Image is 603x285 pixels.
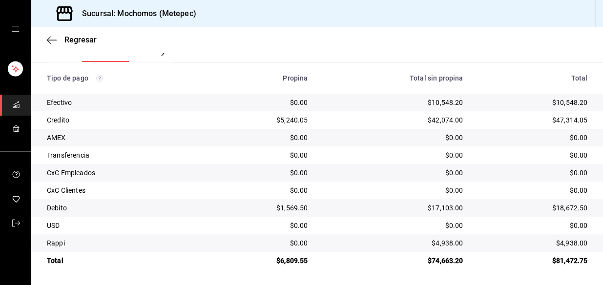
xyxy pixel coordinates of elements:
div: $0.00 [218,221,308,230]
div: Total [47,256,202,265]
div: AMEX [47,133,202,142]
div: $0.00 [218,133,308,142]
div: $0.00 [478,221,587,230]
svg: Los pagos realizados con Pay y otras terminales son montos brutos. [96,75,103,81]
div: $1,569.50 [218,203,308,213]
div: $0.00 [323,185,463,195]
button: Regresar [47,35,97,44]
div: $17,103.00 [323,203,463,213]
div: $0.00 [323,221,463,230]
div: $81,472.75 [478,256,587,265]
div: Rappi [47,238,202,248]
div: Total [478,74,587,82]
div: navigation tabs [82,45,153,62]
div: $5,240.05 [218,115,308,125]
div: $42,074.00 [323,115,463,125]
div: Efectivo [47,98,202,107]
div: Credito [47,115,202,125]
div: $0.00 [478,133,587,142]
div: $10,548.20 [323,98,463,107]
div: $0.00 [478,150,587,160]
div: Transferencia [47,150,202,160]
div: $74,663.20 [323,256,463,265]
div: $6,809.55 [218,256,308,265]
div: Debito [47,203,202,213]
div: CxC Empleados [47,168,202,178]
div: $0.00 [478,185,587,195]
div: $0.00 [218,238,308,248]
div: USD [47,221,202,230]
div: Tipo de pago [47,74,202,82]
div: $0.00 [323,133,463,142]
div: $0.00 [218,185,308,195]
h3: Sucursal: Mochomos (Metepec) [74,8,196,20]
div: Total sin propina [323,74,463,82]
div: $10,548.20 [478,98,587,107]
div: CxC Clientes [47,185,202,195]
div: $0.00 [323,168,463,178]
div: Propina [218,74,308,82]
div: $0.00 [478,168,587,178]
div: $4,938.00 [478,238,587,248]
button: Ver pagos [146,45,182,62]
div: $0.00 [218,98,308,107]
div: $0.00 [323,150,463,160]
span: Regresar [64,35,97,44]
div: $0.00 [218,168,308,178]
div: $0.00 [218,150,308,160]
div: $4,938.00 [323,238,463,248]
div: $47,314.05 [478,115,587,125]
button: Ver resumen [82,45,130,62]
div: $18,672.50 [478,203,587,213]
button: open drawer [12,25,20,33]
